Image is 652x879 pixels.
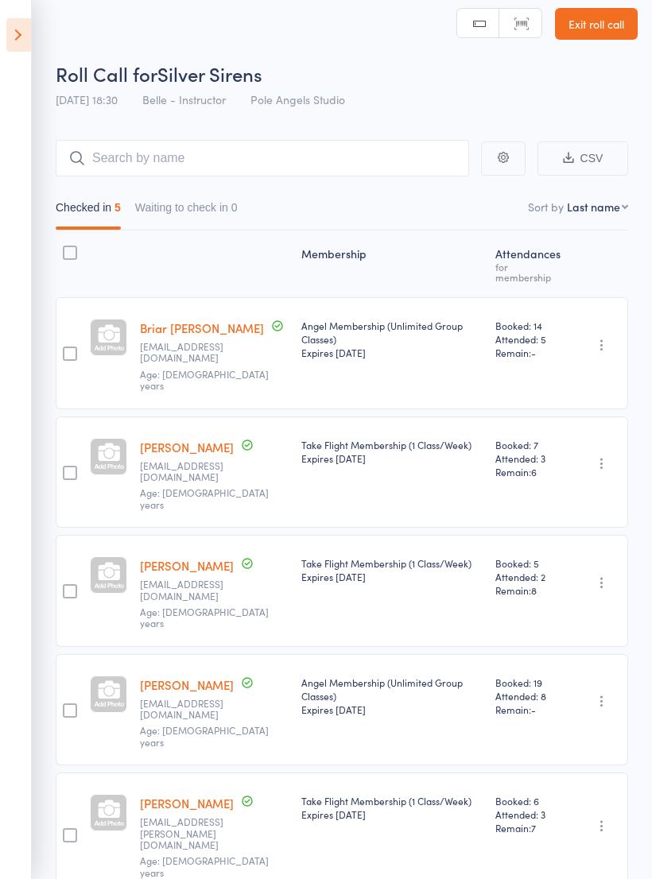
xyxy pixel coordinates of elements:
[301,570,483,583] div: Expires [DATE]
[495,821,564,834] span: Remain:
[301,676,483,716] div: Angel Membership (Unlimited Group Classes)
[531,465,537,478] span: 6
[495,332,564,346] span: Attended: 5
[140,319,264,336] a: Briar [PERSON_NAME]
[301,438,483,465] div: Take Flight Membership (1 Class/Week)
[538,141,628,176] button: CSV
[140,557,234,574] a: [PERSON_NAME]
[157,60,262,87] span: Silver Sirens
[140,367,269,392] span: Age: [DEMOGRAPHIC_DATA] years
[531,583,537,597] span: 8
[495,794,564,807] span: Booked: 6
[567,199,620,215] div: Last name
[495,346,564,359] span: Remain:
[301,794,483,821] div: Take Flight Membership (1 Class/Week)
[140,698,243,721] small: youngfeather26@gmail.com
[140,341,243,364] small: Rosebriar3@gmail.com
[140,854,269,878] span: Age: [DEMOGRAPHIC_DATA] years
[531,346,536,359] span: -
[495,689,564,703] span: Attended: 8
[495,465,564,478] span: Remain:
[140,579,243,602] small: janessalawson5@gmail.com
[495,438,564,451] span: Booked: 7
[489,238,570,290] div: Atten­dances
[140,486,269,510] span: Age: [DEMOGRAPHIC_DATA] years
[250,91,345,107] span: Pole Angels Studio
[495,807,564,821] span: Attended: 3
[56,140,469,176] input: Search by name
[56,91,118,107] span: [DATE] 18:30
[140,439,234,455] a: [PERSON_NAME]
[140,723,269,748] span: Age: [DEMOGRAPHIC_DATA] years
[495,261,564,282] div: for membership
[495,556,564,570] span: Booked: 5
[531,821,536,834] span: 7
[135,193,238,230] button: Waiting to check in0
[140,816,243,850] small: swindells.tamara@gmail.com
[140,460,243,483] small: laurenmaree@westnet.com.au
[301,807,483,821] div: Expires [DATE]
[140,605,269,629] span: Age: [DEMOGRAPHIC_DATA] years
[301,556,483,583] div: Take Flight Membership (1 Class/Week)
[301,703,483,716] div: Expires [DATE]
[56,193,121,230] button: Checked in5
[528,199,564,215] label: Sort by
[114,201,121,214] div: 5
[140,795,234,811] a: [PERSON_NAME]
[555,8,638,40] a: Exit roll call
[301,346,483,359] div: Expires [DATE]
[142,91,226,107] span: Belle - Instructor
[495,319,564,332] span: Booked: 14
[531,703,536,716] span: -
[56,60,157,87] span: Roll Call for
[295,238,489,290] div: Membership
[301,319,483,359] div: Angel Membership (Unlimited Group Classes)
[301,451,483,465] div: Expires [DATE]
[495,583,564,597] span: Remain:
[495,451,564,465] span: Attended: 3
[495,676,564,689] span: Booked: 19
[140,676,234,693] a: [PERSON_NAME]
[495,703,564,716] span: Remain:
[495,570,564,583] span: Attended: 2
[231,201,238,214] div: 0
